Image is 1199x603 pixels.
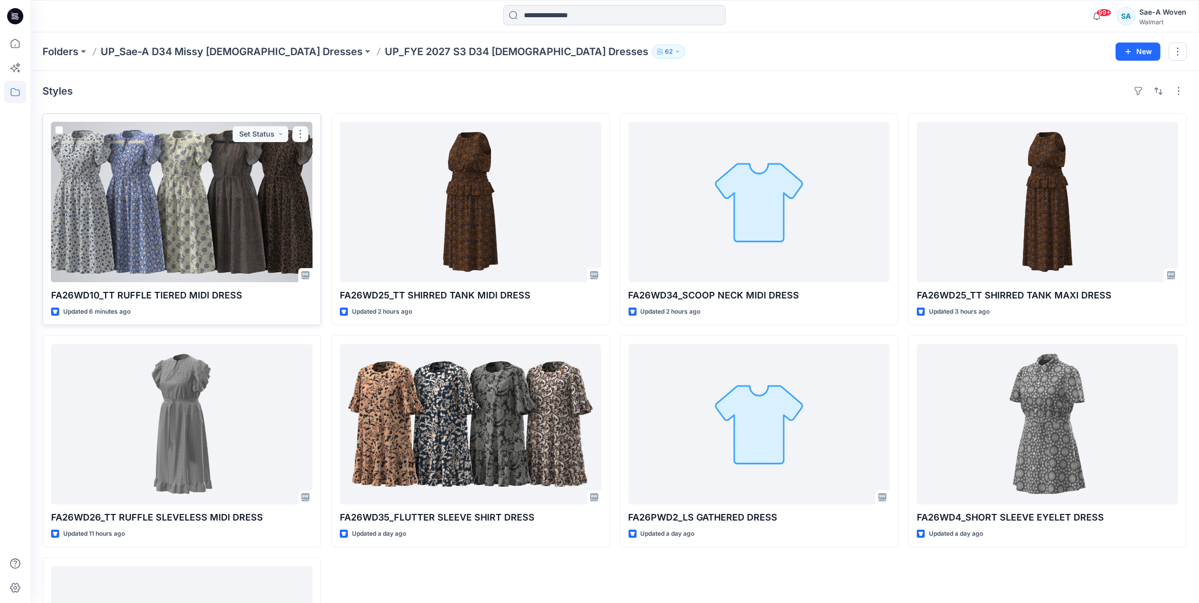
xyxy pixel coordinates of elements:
p: Updated 11 hours ago [63,529,125,539]
p: FA26WD4_SHORT SLEEVE EYELET DRESS [917,510,1178,525]
p: FA26PWD2_LS GATHERED DRESS [629,510,890,525]
span: 99+ [1096,9,1112,17]
button: New [1116,42,1161,61]
p: Updated 2 hours ago [352,307,412,317]
a: FA26WD10_TT RUFFLE TIERED MIDI DRESS [51,122,313,282]
p: FA26WD35_FLUTTER SLEEVE SHIRT DRESS [340,510,601,525]
a: FA26WD26_TT RUFFLE SLEVELESS MIDI DRESS [51,344,313,504]
p: Updated a day ago [929,529,983,539]
p: Updated 2 hours ago [641,307,701,317]
a: FA26WD4_SHORT SLEEVE EYELET DRESS [917,344,1178,504]
h4: Styles [42,85,73,97]
div: Sae-A Woven [1139,6,1186,18]
p: UP_FYE 2027 S3 D34 [DEMOGRAPHIC_DATA] Dresses [385,45,648,59]
a: FA26WD25_TT SHIRRED TANK MAXI DRESS [917,122,1178,282]
p: Updated 3 hours ago [929,307,990,317]
p: FA26WD25_TT SHIRRED TANK MIDI DRESS [340,288,601,303]
a: FA26WD35_FLUTTER SLEEVE SHIRT DRESS [340,344,601,504]
a: FA26PWD2_LS GATHERED DRESS [629,344,890,504]
div: Walmart [1139,18,1186,26]
a: FA26WD34_SCOOP NECK MIDI DRESS [629,122,890,282]
p: 62 [665,46,673,57]
p: Updated 6 minutes ago [63,307,130,317]
button: 62 [652,45,685,59]
a: UP_Sae-A D34 Missy [DEMOGRAPHIC_DATA] Dresses [101,45,363,59]
a: FA26WD25_TT SHIRRED TANK MIDI DRESS [340,122,601,282]
p: FA26WD10_TT RUFFLE TIERED MIDI DRESS [51,288,313,303]
p: Updated a day ago [641,529,695,539]
p: FA26WD34_SCOOP NECK MIDI DRESS [629,288,890,303]
p: Updated a day ago [352,529,406,539]
a: Folders [42,45,78,59]
div: SA [1117,7,1135,25]
p: FA26WD26_TT RUFFLE SLEVELESS MIDI DRESS [51,510,313,525]
p: FA26WD25_TT SHIRRED TANK MAXI DRESS [917,288,1178,303]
